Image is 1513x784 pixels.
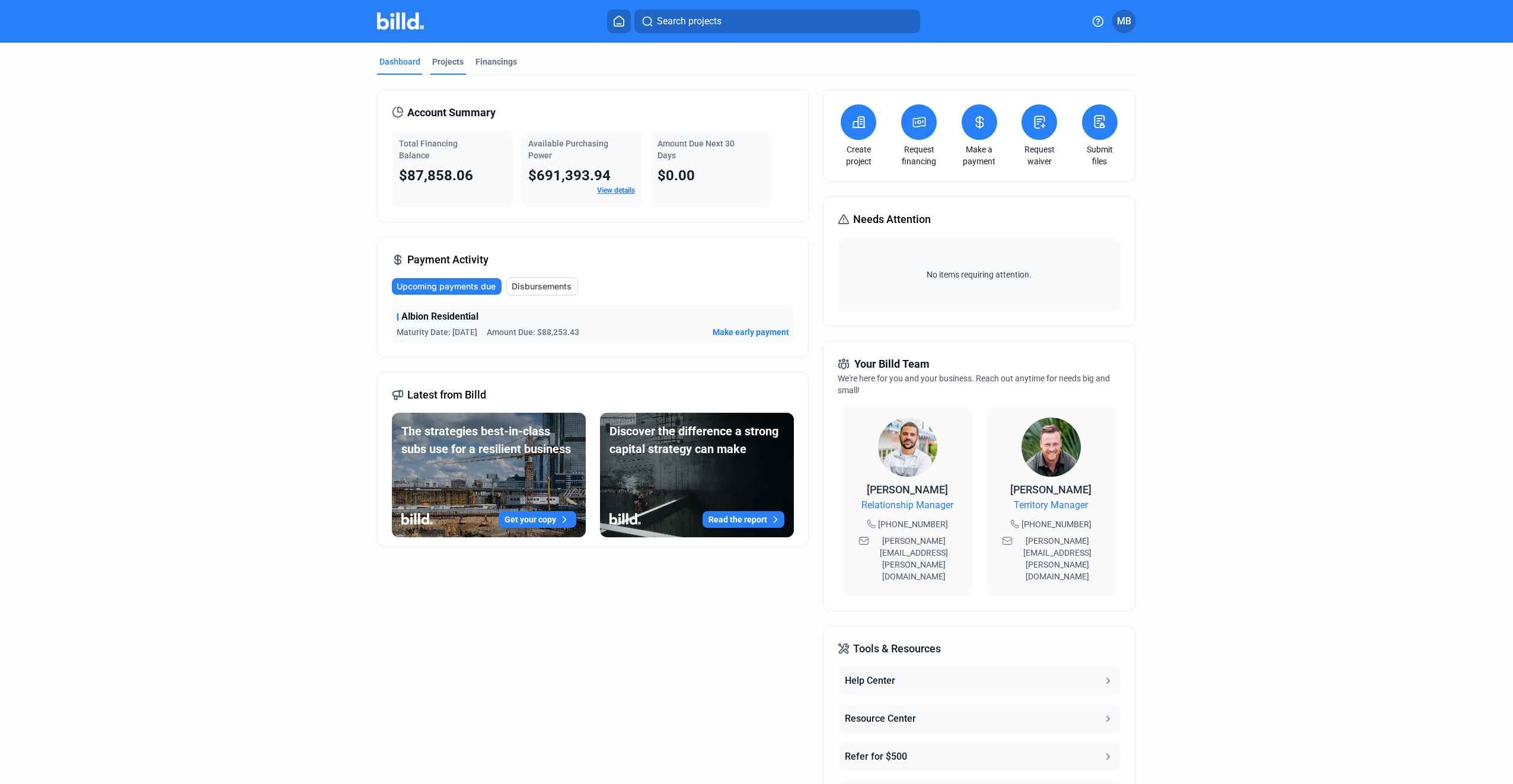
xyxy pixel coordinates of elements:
[1019,144,1060,167] a: Request waiver
[475,56,517,68] div: Financings
[401,310,478,324] span: Albion Residential
[845,750,907,764] div: Refer for $500
[657,14,722,28] span: Search projects
[379,56,420,68] div: Dashboard
[867,483,948,496] span: [PERSON_NAME]
[878,518,948,530] span: [PHONE_NUMBER]
[959,144,1000,167] a: Make a payment
[657,139,735,160] span: Amount Due Next 30 Days
[842,269,1115,281] span: No items requiring attention.
[528,167,611,184] span: $691,393.94
[401,422,576,458] div: The strategies best-in-class subs use for a resilient business
[838,705,1120,733] button: Resource Center
[512,281,572,292] span: Disbursements
[392,278,502,295] button: Upcoming payments due
[1117,14,1131,28] span: MB
[407,251,489,268] span: Payment Activity
[898,144,940,167] a: Request financing
[506,278,578,295] button: Disbursements
[878,418,937,477] img: Relationship Manager
[397,281,496,292] span: Upcoming payments due
[838,144,879,167] a: Create project
[872,535,957,582] span: [PERSON_NAME][EMAIL_ADDRESS][PERSON_NAME][DOMAIN_NAME]
[1014,498,1088,512] span: Territory Manager
[838,667,1120,695] button: Help Center
[854,356,930,372] span: Your Billd Team
[657,167,695,184] span: $0.00
[399,139,458,160] span: Total Financing Balance
[377,12,424,30] img: Billd Company Logo
[1112,9,1136,33] button: MB
[1015,535,1100,582] span: [PERSON_NAME][EMAIL_ADDRESS][PERSON_NAME][DOMAIN_NAME]
[609,422,784,458] div: Discover the difference a strong capital strategy can make
[407,104,496,121] span: Account Summary
[1022,518,1091,530] span: [PHONE_NUMBER]
[713,326,789,338] button: Make early payment
[432,56,464,68] div: Projects
[703,511,784,528] button: Read the report
[407,387,486,403] span: Latest from Billd
[1010,483,1091,496] span: [PERSON_NAME]
[853,640,941,657] span: Tools & Resources
[397,326,477,338] span: Maturity Date: [DATE]
[634,9,920,33] button: Search projects
[487,326,579,338] span: Amount Due: $88,253.43
[499,511,576,528] button: Get your copy
[845,712,916,726] div: Resource Center
[838,742,1120,771] button: Refer for $500
[1022,418,1081,477] img: Territory Manager
[845,674,895,688] div: Help Center
[861,498,953,512] span: Relationship Manager
[528,139,608,160] span: Available Purchasing Power
[853,211,931,228] span: Needs Attention
[399,167,473,184] span: $87,858.06
[597,186,635,195] a: View details
[1079,144,1121,167] a: Submit files
[838,374,1110,395] span: We're here for you and your business. Reach out anytime for needs big and small!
